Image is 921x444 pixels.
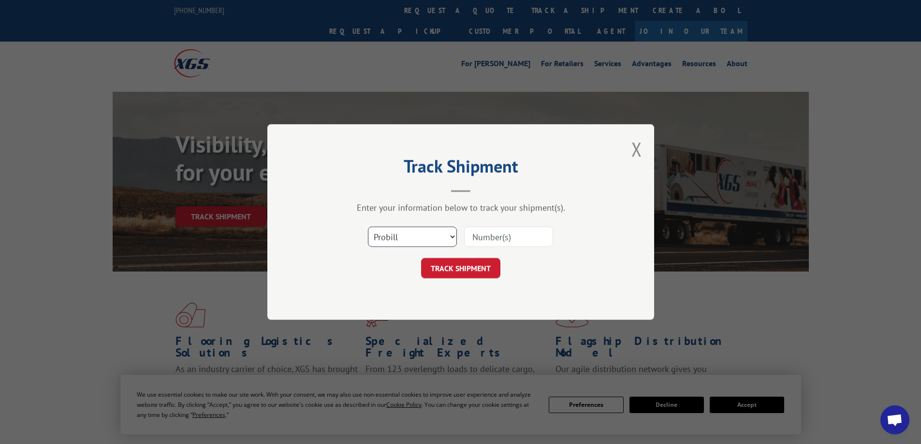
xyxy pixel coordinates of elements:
[464,227,553,247] input: Number(s)
[316,202,606,213] div: Enter your information below to track your shipment(s).
[316,159,606,178] h2: Track Shipment
[421,258,500,278] button: TRACK SHIPMENT
[880,405,909,434] a: Open chat
[631,136,642,162] button: Close modal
